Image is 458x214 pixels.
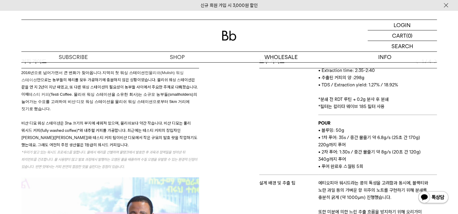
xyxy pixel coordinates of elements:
[29,92,49,97] a: 테스티 커피
[21,52,125,62] a: SUBSCRIBE
[229,52,333,62] p: WHOLESALE
[222,31,236,41] img: 로고
[418,191,449,205] img: 카카오톡 채널 1:1 채팅 버튼
[318,97,389,102] span: *분쇄 전 RDT 루틴 → 0.2g 분사 후 분쇄
[21,70,102,75] span: 2016년으로 넘어가면서 큰 변화가 찾아옵니다.
[318,82,398,88] span: • TDS / Extraction yield: 1.27% / 18.92%
[318,164,363,169] span: • 푸어 완료후 스월링 5회
[318,103,437,110] p: 필터는 칼리타 웨이브 185 필터 사용
[392,30,406,41] p: CART
[318,120,330,126] b: POUR
[21,150,197,169] span: 우리가 알고 있는 워시드 프로세스를 말합니다. 물에서 체리를 선별하여 물탱크에서 발효한 후 과육과 점액질을 씻어낸 뒤 파치먼트를 건조합니다. 물 사용량이 많고 발효 과정에서 ...
[368,20,437,30] a: LOGIN
[391,41,413,51] p: SEARCH
[102,70,149,75] span: 지역의 첫 워싱 스테이션인
[318,128,344,133] span: • 블루밍: 50g
[318,179,437,201] p: 에티오피아 워시드라는 콩의 특성을 고려함과 동시에, 블랙티와 노란 과일 등의 가벼운 향 위주의 노트를 구현하기 위해 분쇄를 충분히 굵게 (약 1000μm) 진행했습니다.
[406,30,413,41] p: (0)
[318,135,420,147] span: • 1차 푸어: 35s / 중간 물줄기 약 6.8g/s (25초 간 170g) 220g까지 푸어
[394,20,411,30] p: LOGIN
[318,68,375,73] span: • Extraction time: 2:35-2:40
[333,52,437,62] p: INFO
[201,3,258,8] a: 신규 회원 가입 시 3,000원 할인
[21,70,198,97] span: 만으로는 농부들의 체리를 모두 가공하기에 충분하지 않은 상황이었습니다. 물리쉬 워싱 스테이션은 문을 연 지 2년이 지난 때였고, 또 다른 워싱 스테이션의 필요성이 농부들 사이...
[318,149,421,162] span: • 2차 푸어: 1:30s / 중간 물줄기 약 8g/s (20초 간 120g) 340g까지 푸어
[259,179,319,187] p: 설계 배경 및 추츨 팁
[318,75,364,80] span: • 추출된 커피의 양 :298g
[21,121,191,140] span: 비샨 디모 워싱 스테이션은 3㏊ 크기의 부지에 세워져 있으며, 물리쉬보다 약간 작습니다. 비샨 디모는 풀리 워시드 커피(fully washed coffee)*와 내추럴 커피를...
[21,92,197,111] span: (Testi Coffee. 물리쉬 워싱 스테이션을 소유한 회사)는 소규모 농부들(smallholders)의 늘어가는 수요를 고려하여 비샨 디모 워싱 스테이션을 물리쉬 워싱 스...
[125,52,229,62] a: SHOP
[368,30,437,41] a: CART (0)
